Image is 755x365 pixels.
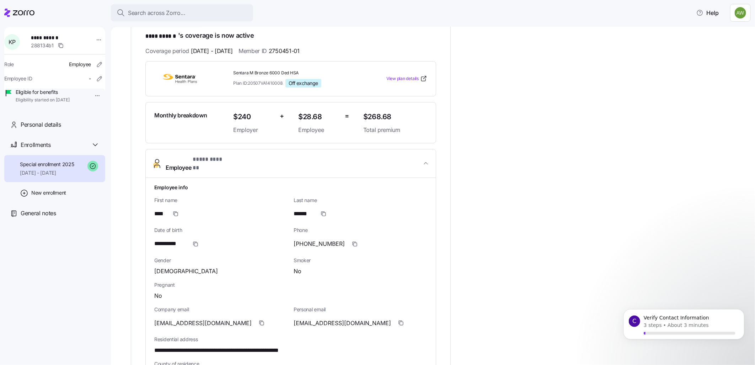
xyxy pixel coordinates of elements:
button: Help [691,6,724,20]
span: 288134b1 [31,42,54,49]
span: $28.68 [298,111,339,123]
span: [PHONE_NUMBER] [294,239,345,248]
span: Off exchange [289,80,318,86]
span: Last name [294,197,427,204]
span: Employee [166,155,229,172]
span: [DATE] - [DATE] [20,169,74,176]
span: Role [4,61,14,68]
img: Sentara Health Plans [154,70,205,87]
span: [EMAIL_ADDRESS][DOMAIN_NAME] [154,319,252,328]
span: = [345,111,349,121]
span: Member ID [239,47,300,55]
span: [DATE] - [DATE] [191,47,233,55]
span: $268.68 [363,111,427,123]
span: + [280,111,284,121]
span: Personal email [294,306,427,313]
span: First name [154,197,288,204]
span: General notes [21,209,56,218]
span: Date of birth [154,227,288,234]
span: Special enrollment 2025 [20,161,74,168]
span: Smoker [294,257,427,264]
span: K P [9,39,16,45]
span: Employer [233,126,274,134]
span: Pregnant [154,281,427,289]
button: Search across Zorro... [111,4,253,21]
span: Plan ID: 20507VA1410008 [233,80,283,86]
span: Company email [154,306,288,313]
span: Personal details [21,120,61,129]
span: [EMAIL_ADDRESS][DOMAIN_NAME] [294,319,391,328]
span: $240 [233,111,274,123]
span: No [154,291,162,300]
h1: Employee info [154,184,427,191]
span: Employee [298,126,339,134]
span: - [89,75,91,82]
span: Phone [294,227,427,234]
img: 187a7125535df60c6aafd4bbd4ff0edb [735,7,746,18]
iframe: Intercom notifications message [613,301,755,361]
span: Eligible for benefits [16,89,70,96]
span: 2750451-01 [269,47,300,55]
span: [DEMOGRAPHIC_DATA] [154,267,218,276]
span: Eligibility started on [DATE] [16,97,70,103]
span: Employee [69,61,91,68]
span: New enrollment [31,189,66,196]
span: Help [696,9,719,17]
span: No [294,267,301,276]
span: Enrollments [21,141,50,149]
span: Search across Zorro... [128,9,186,17]
h1: 's coverage is now active [145,31,436,41]
a: View plan details [386,75,427,82]
span: View plan details [386,75,419,82]
span: Sentara M Bronze 6000 Ded HSA [233,70,358,76]
span: Employee ID [4,75,32,82]
span: Residential address [154,336,427,343]
span: Monthly breakdown [154,111,207,120]
span: Coverage period [145,47,233,55]
span: Gender [154,257,288,264]
span: Total premium [363,126,427,134]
